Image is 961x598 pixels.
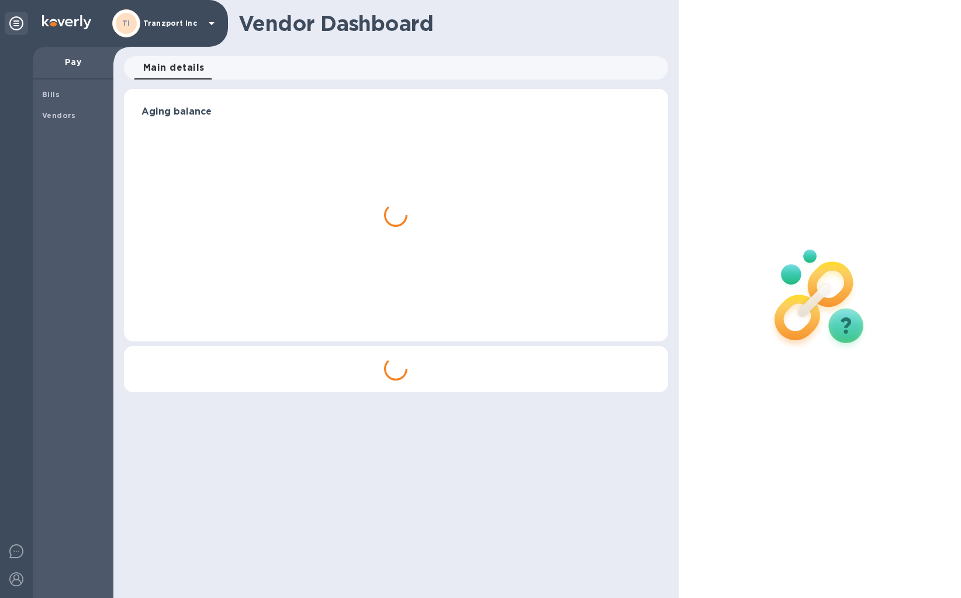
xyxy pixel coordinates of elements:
[42,90,60,99] b: Bills
[42,111,76,120] b: Vendors
[141,106,651,117] h3: Aging balance
[143,60,205,76] span: Main details
[238,11,660,36] h1: Vendor Dashboard
[42,15,91,29] img: Logo
[5,12,28,35] div: Unpin categories
[42,56,104,68] p: Pay
[122,19,130,27] b: TI
[143,19,202,27] p: Tranzport Inc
